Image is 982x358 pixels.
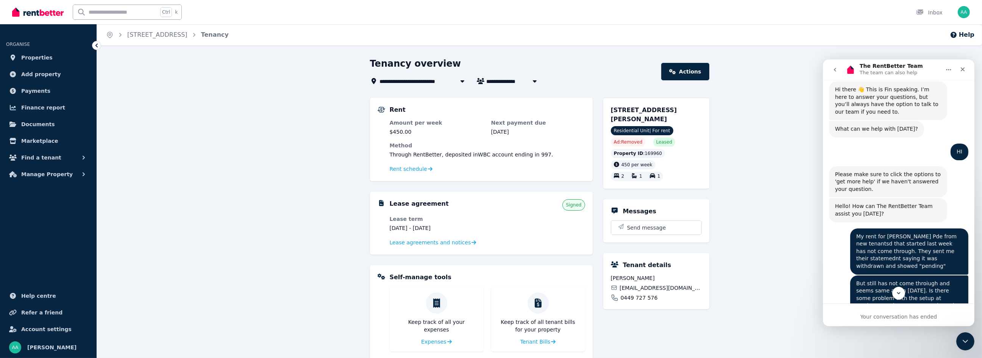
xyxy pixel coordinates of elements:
a: Actions [661,63,709,80]
span: Ctrl [160,7,172,17]
a: Tenant Bills [520,338,556,345]
h5: Lease agreement [390,199,449,208]
span: Ad: Removed [614,139,643,145]
dd: $450.00 [390,128,484,136]
div: But still has not come throiugh and seems same again [DATE]. Is there some problem with the setup... [33,220,139,280]
span: Manage Property [21,170,73,179]
div: But still has not come throiugh and seems same again [DATE]. Is there some problem with the setup... [27,216,145,285]
span: 2 [621,174,624,179]
span: Marketplace [21,136,58,145]
dt: Method [390,142,585,149]
dt: Lease term [390,215,484,223]
dd: [DATE] - [DATE] [390,224,484,232]
h5: Messages [623,207,656,216]
span: Refer a friend [21,308,62,317]
a: Properties [6,50,91,65]
a: Payments [6,83,91,98]
img: Rental Payments [378,107,385,113]
span: ORGANISE [6,42,30,47]
span: Signed [566,202,581,208]
span: Rent schedule [390,165,427,173]
span: Payments [21,86,50,95]
span: 1 [639,174,642,179]
a: Add property [6,67,91,82]
span: Help centre [21,291,56,300]
iframe: Intercom live chat [823,59,974,326]
span: Finance report [21,103,65,112]
p: Keep track of all tenant bills for your property [497,318,579,333]
span: Tenant Bills [520,338,551,345]
h5: Self-manage tools [390,273,451,282]
button: Help [950,30,974,39]
a: Tenancy [201,31,229,38]
button: Manage Property [6,167,91,182]
button: Find a tenant [6,150,91,165]
span: Expenses [421,338,447,345]
a: Marketplace [6,133,91,149]
h1: Tenancy overview [370,58,461,70]
a: Rent schedule [390,165,433,173]
span: Property ID [614,150,643,156]
a: Finance report [6,100,91,115]
dt: Amount per week [390,119,484,127]
a: Documents [6,117,91,132]
button: Scroll to bottom [69,227,82,240]
div: Inbox [916,9,943,16]
a: [STREET_ADDRESS] [127,31,187,38]
span: 1 [657,174,660,179]
dd: [DATE] [491,128,585,136]
span: 450 per week [621,162,653,167]
div: : 169960 [611,149,665,158]
span: [STREET_ADDRESS][PERSON_NAME] [611,106,677,123]
h5: Tenant details [623,261,671,270]
span: Find a tenant [21,153,61,162]
span: 0449 727 576 [621,294,658,302]
img: Allan Applin [9,341,21,353]
img: Allan Applin [958,6,970,18]
span: Send message [627,224,666,231]
a: Account settings [6,322,91,337]
span: Account settings [21,325,72,334]
a: Expenses [421,338,452,345]
span: Documents [21,120,55,129]
dt: Next payment due [491,119,585,127]
span: [EMAIL_ADDRESS][DOMAIN_NAME] [620,284,701,292]
iframe: Intercom live chat [956,332,974,350]
a: Lease agreements and notices [390,239,476,246]
button: Send message [611,221,701,234]
p: Keep track of all your expenses [396,318,478,333]
h5: Rent [390,105,406,114]
span: Properties [21,53,53,62]
span: Residential Unit | For rent [611,126,673,135]
a: Help centre [6,288,91,303]
img: RentBetter [12,6,64,18]
span: Lease agreements and notices [390,239,471,246]
span: k [175,9,178,15]
span: Leased [656,139,672,145]
a: Refer a friend [6,305,91,320]
nav: Breadcrumb [97,24,238,45]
